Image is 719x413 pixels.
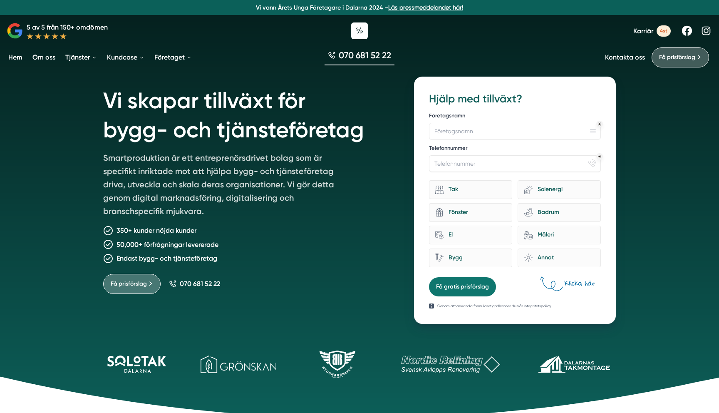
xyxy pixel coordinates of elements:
p: Vi vann Årets Unga Företagare i Dalarna 2024 – [3,3,716,12]
a: Läs pressmeddelandet här! [388,4,463,11]
p: Endast bygg- och tjänsteföretag [117,253,217,264]
p: 50,000+ förfrågningar levererade [117,239,218,250]
span: 070 681 52 22 [180,280,220,288]
input: Telefonnummer [429,155,601,172]
label: Företagsnamn [429,112,601,121]
p: Genom att använda formuläret godkänner du vår integritetspolicy. [437,303,552,309]
span: 4st [657,25,671,37]
h3: Hjälp med tillväxt? [429,92,601,107]
span: Karriär [633,27,653,35]
a: Företaget [153,47,193,68]
h1: Vi skapar tillväxt för bygg- och tjänsteföretag [103,77,394,151]
label: Telefonnummer [429,144,601,154]
a: Kontakta oss [605,53,645,61]
button: Få gratis prisförslag [429,277,496,296]
a: Kundcase [105,47,146,68]
p: Smartproduktion är ett entreprenörsdrivet bolag som är specifikt inriktade mot att hjälpa bygg- o... [103,151,343,221]
div: Obligatoriskt [598,122,601,126]
a: Om oss [31,47,57,68]
span: Få prisförslag [111,279,147,289]
a: 070 681 52 22 [325,49,394,65]
a: Karriär 4st [633,25,671,37]
a: Hem [7,47,24,68]
span: 070 681 52 22 [339,49,391,61]
div: Obligatoriskt [598,155,601,158]
input: Företagsnamn [429,123,601,139]
a: 070 681 52 22 [169,280,220,288]
a: Få prisförslag [103,274,161,294]
p: 5 av 5 från 150+ omdömen [27,22,108,32]
a: Tjänster [64,47,99,68]
a: Få prisförslag [652,47,709,67]
p: 350+ kunder nöjda kunder [117,225,196,236]
span: Få prisförslag [659,53,695,62]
